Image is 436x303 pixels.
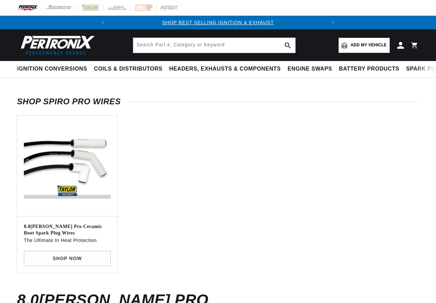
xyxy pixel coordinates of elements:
[284,61,336,77] summary: Engine Swaps
[280,38,295,53] button: search button
[96,16,110,29] button: Translation missing: en.sections.announcements.previous_announcement
[133,38,295,53] input: Search Part #, Category or Keyword
[351,42,387,48] span: Add my vehicle
[24,223,111,237] h3: 8.0[PERSON_NAME] Pro Ceramic Boot Spark Plug Wires
[169,65,281,73] span: Headers, Exhausts & Components
[336,61,403,77] summary: Battery Products
[24,237,111,244] p: The Ultimate In Heat Protection
[162,20,274,25] a: SHOP BEST SELLING IGNITION & EXHAUST
[17,61,91,77] summary: Ignition Conversions
[287,65,332,73] span: Engine Swaps
[17,98,419,105] h2: Shop Spiro Pro Wires
[339,65,399,73] span: Battery Products
[24,251,111,266] a: SHOP NOW
[166,61,284,77] summary: Headers, Exhausts & Components
[91,61,166,77] summary: Coils & Distributors
[17,33,95,57] img: Pertronix
[110,19,326,26] div: 1 of 2
[17,116,419,273] ul: Slider
[339,38,390,53] a: Add my vehicle
[110,19,326,26] div: Announcement
[17,65,87,73] span: Ignition Conversions
[94,65,162,73] span: Coils & Distributors
[326,16,340,29] button: Translation missing: en.sections.announcements.next_announcement
[24,122,111,209] img: Taylor-Ceramic-Boot-Halo-Image--v1657051879495.jpg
